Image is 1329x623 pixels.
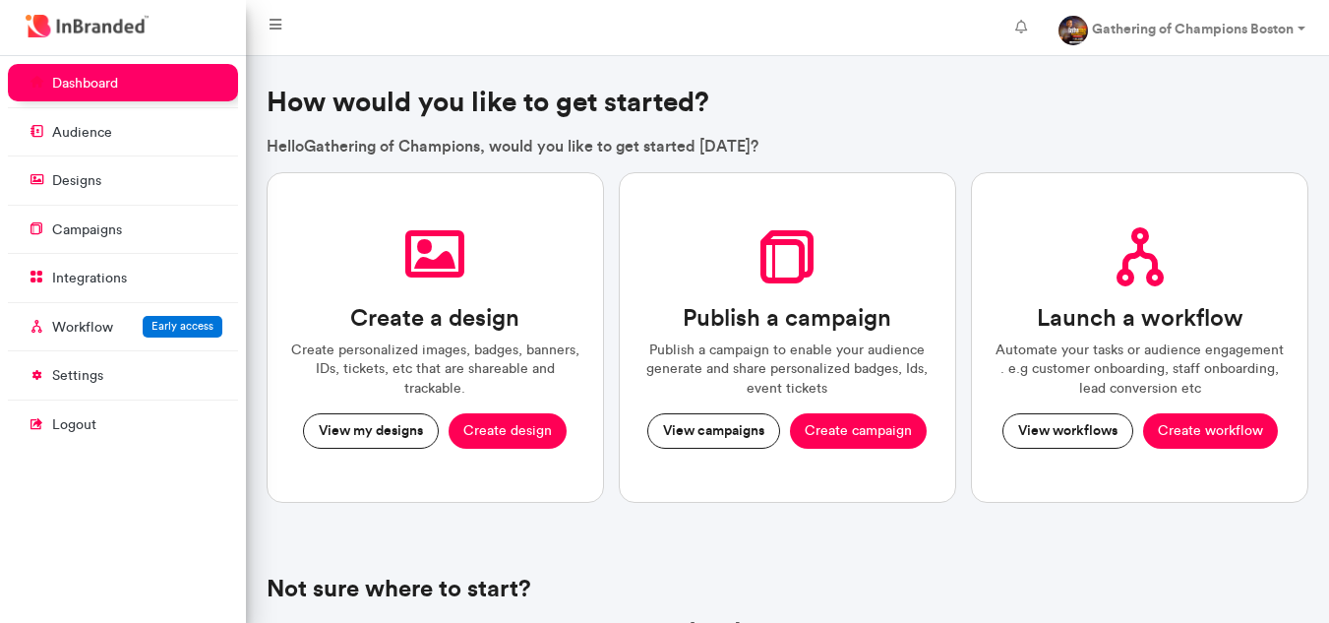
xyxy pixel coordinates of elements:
p: Workflow [52,318,113,338]
p: dashboard [52,74,118,93]
a: settings [8,356,238,394]
p: designs [52,171,101,191]
p: settings [52,366,103,386]
button: View workflows [1002,413,1133,449]
p: Automate your tasks or audience engagement . e.g customer onboarding, staff onboarding, lead conv... [996,341,1284,399]
h3: How would you like to get started? [267,86,1309,119]
a: designs [8,161,238,199]
p: logout [52,415,96,435]
a: integrations [8,259,238,296]
p: Hello Gathering of Champions , would you like to get started [DATE]? [267,135,1309,156]
button: Create workflow [1143,413,1278,449]
h3: Launch a workflow [1037,304,1243,333]
button: Create design [449,413,567,449]
img: InBranded Logo [21,10,153,42]
button: View my designs [303,413,439,449]
p: audience [52,123,112,143]
p: Create personalized images, badges, banners, IDs, tickets, etc that are shareable and trackable. [291,341,579,399]
a: WorkflowEarly access [8,308,238,345]
h3: Publish a campaign [683,304,891,333]
p: Publish a campaign to enable your audience generate and share personalized badges, Ids, event tic... [643,341,932,399]
p: integrations [52,269,127,288]
span: Early access [151,319,213,333]
h4: Not sure where to start? [267,575,1309,603]
button: Create campaign [790,413,927,449]
strong: Gathering of Champions Boston [1092,20,1294,37]
a: dashboard [8,64,238,101]
h3: Create a design [350,304,519,333]
a: campaigns [8,211,238,248]
p: campaigns [52,220,122,240]
a: audience [8,113,238,151]
img: profile dp [1058,16,1088,45]
a: Gathering of Champions Boston [1043,8,1321,47]
button: View campaigns [647,413,780,449]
